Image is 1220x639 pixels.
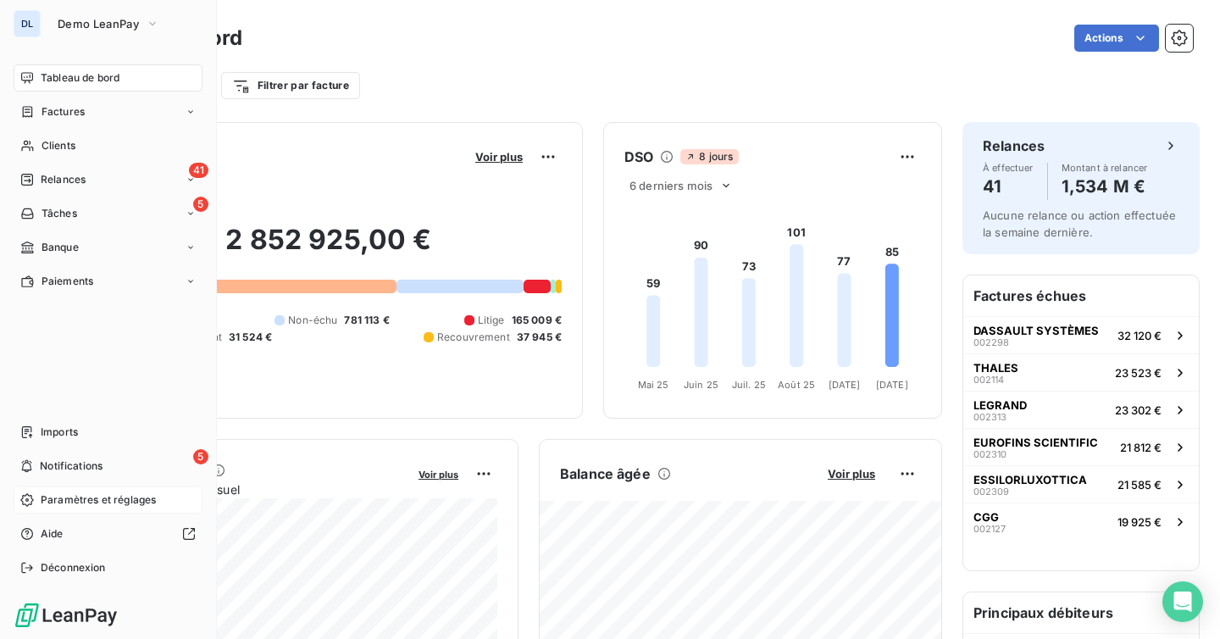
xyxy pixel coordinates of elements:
[973,361,1018,375] span: THALES
[419,469,458,481] span: Voir plus
[58,17,139,31] span: Demo LeanPay
[983,136,1045,156] h6: Relances
[963,353,1199,391] button: THALES00211423 523 €
[40,458,103,474] span: Notifications
[41,70,119,86] span: Tableau de bord
[475,150,523,164] span: Voir plus
[1120,441,1162,454] span: 21 812 €
[42,274,93,289] span: Paiements
[876,379,908,391] tspan: [DATE]
[629,179,713,192] span: 6 derniers mois
[221,72,360,99] button: Filtrer par facture
[41,172,86,187] span: Relances
[963,592,1199,633] h6: Principaux débiteurs
[983,163,1034,173] span: À effectuer
[193,197,208,212] span: 5
[624,147,653,167] h6: DSO
[14,602,119,629] img: Logo LeanPay
[963,503,1199,540] button: CGG00212719 925 €
[42,104,85,119] span: Factures
[983,208,1176,239] span: Aucune relance ou action effectuée la semaine dernière.
[684,379,718,391] tspan: Juin 25
[732,379,766,391] tspan: Juil. 25
[14,10,41,37] div: DL
[96,223,562,274] h2: 2 852 925,00 €
[229,330,272,345] span: 31 524 €
[1115,366,1162,380] span: 23 523 €
[1062,173,1148,200] h4: 1,534 M €
[973,398,1027,412] span: LEGRAND
[963,316,1199,353] button: DASSAULT SYSTÈMES00229832 120 €
[638,379,669,391] tspan: Mai 25
[973,524,1006,534] span: 002127
[344,313,389,328] span: 781 113 €
[512,313,562,328] span: 165 009 €
[517,330,562,345] span: 37 945 €
[963,428,1199,465] button: EUROFINS SCIENTIFIC00231021 812 €
[973,337,1009,347] span: 002298
[1117,515,1162,529] span: 19 925 €
[973,473,1087,486] span: ESSILORLUXOTTICA
[42,240,79,255] span: Banque
[973,375,1004,385] span: 002114
[1062,163,1148,173] span: Montant à relancer
[983,173,1034,200] h4: 41
[973,324,1099,337] span: DASSAULT SYSTÈMES
[778,379,815,391] tspan: Août 25
[1117,329,1162,342] span: 32 120 €
[963,465,1199,503] button: ESSILORLUXOTTICA00230921 585 €
[1162,581,1203,622] div: Open Intercom Messenger
[14,520,202,547] a: Aide
[973,449,1006,459] span: 002310
[1074,25,1159,52] button: Actions
[470,149,528,164] button: Voir plus
[41,560,106,575] span: Déconnexion
[828,467,875,481] span: Voir plus
[973,486,1009,497] span: 002309
[823,466,880,481] button: Voir plus
[189,163,208,178] span: 41
[437,330,510,345] span: Recouvrement
[1117,478,1162,492] span: 21 585 €
[41,425,78,440] span: Imports
[560,464,651,484] h6: Balance âgée
[973,436,1098,449] span: EUROFINS SCIENTIFIC
[41,526,64,542] span: Aide
[288,313,337,328] span: Non-échu
[973,510,999,524] span: CGG
[1115,403,1162,417] span: 23 302 €
[829,379,861,391] tspan: [DATE]
[41,492,156,508] span: Paramètres et réglages
[42,206,77,221] span: Tâches
[42,138,75,153] span: Clients
[963,391,1199,428] button: LEGRAND00231323 302 €
[963,275,1199,316] h6: Factures échues
[973,412,1006,422] span: 002313
[96,481,407,498] span: Chiffre d'affaires mensuel
[478,313,505,328] span: Litige
[680,149,738,164] span: 8 jours
[413,466,463,481] button: Voir plus
[193,449,208,464] span: 5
